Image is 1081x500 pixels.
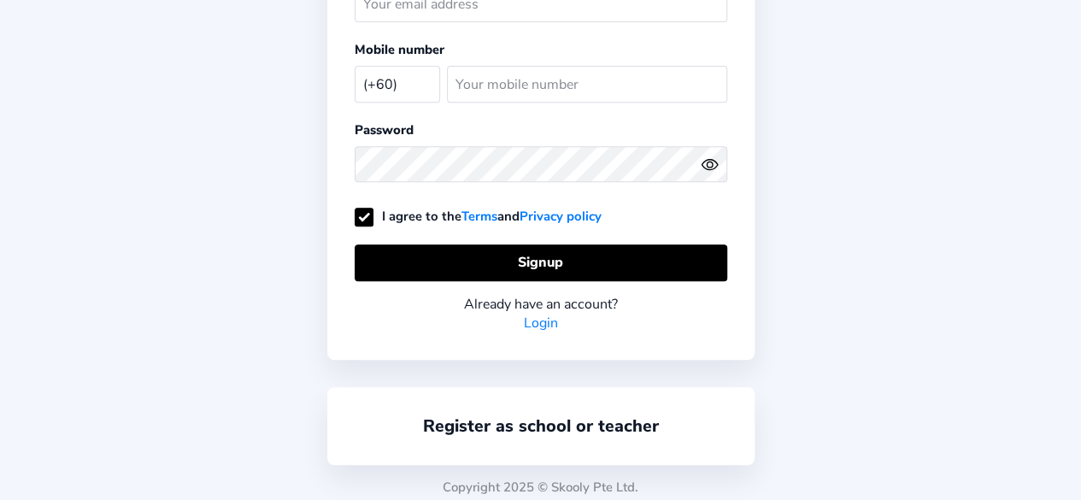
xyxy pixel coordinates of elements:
a: Privacy policy [520,208,602,225]
ion-icon: eye outline [701,156,719,174]
label: I agree to the and [355,208,602,225]
button: eye outlineeye off outline [701,156,726,174]
div: Already have an account? [355,295,727,314]
input: Your mobile number [447,66,727,103]
a: Terms [461,208,497,225]
label: Password [355,121,414,138]
a: Login [524,314,558,332]
a: Register as school or teacher [423,415,659,438]
button: Signup [355,244,727,281]
label: Mobile number [355,41,444,58]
